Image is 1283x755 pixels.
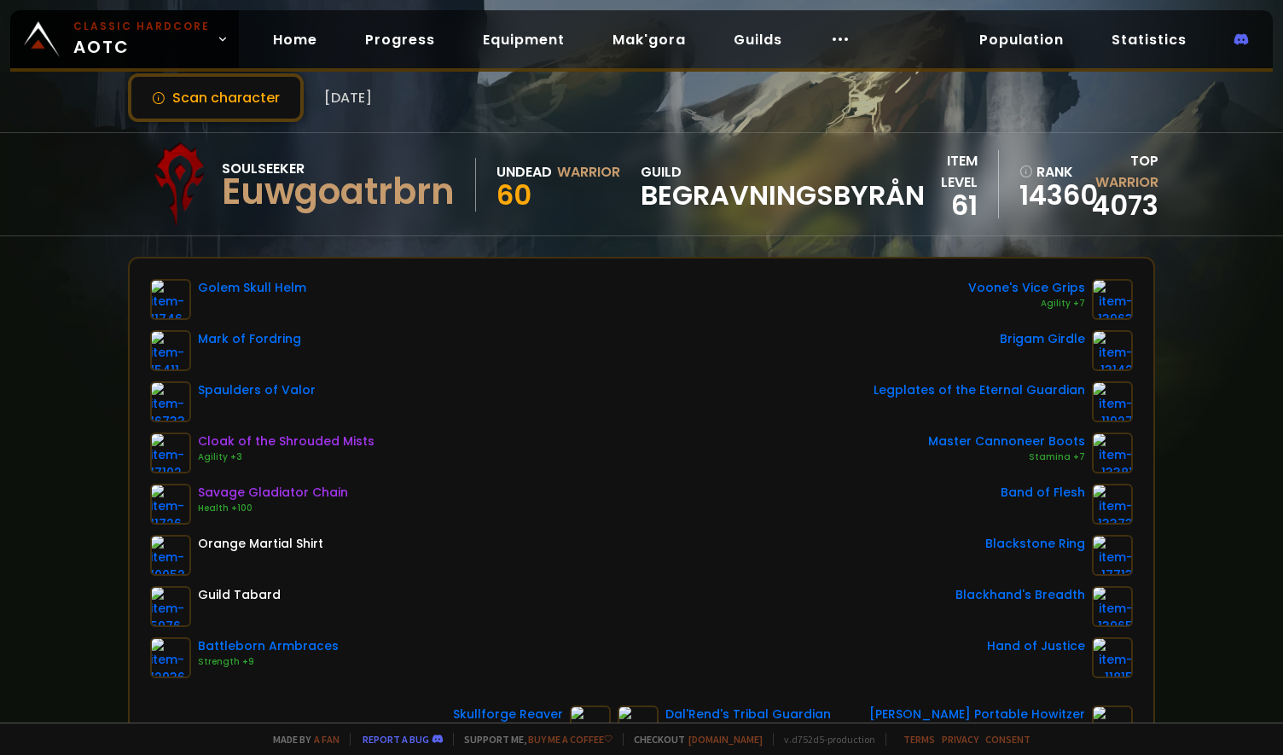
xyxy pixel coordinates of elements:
[1092,433,1133,473] img: item-13381
[1019,161,1078,183] div: rank
[222,179,455,205] div: Euwgoatrbrn
[925,193,978,218] div: 61
[1089,150,1159,193] div: Top
[10,10,239,68] a: Classic HardcoreAOTC
[198,484,348,502] div: Savage Gladiator Chain
[259,22,331,57] a: Home
[985,535,1085,553] div: Blackstone Ring
[198,535,323,553] div: Orange Martial Shirt
[150,637,191,678] img: item-12936
[198,450,374,464] div: Agility +3
[150,330,191,371] img: item-15411
[198,655,339,669] div: Strength +9
[1001,484,1085,502] div: Band of Flesh
[198,502,348,515] div: Health +100
[903,733,935,746] a: Terms
[1092,586,1133,627] img: item-13965
[966,22,1077,57] a: Population
[688,733,763,746] a: [DOMAIN_NAME]
[942,733,978,746] a: Privacy
[1019,183,1078,208] a: 14360
[150,586,191,627] img: item-5976
[324,87,372,108] span: [DATE]
[720,22,796,57] a: Guilds
[641,161,925,208] div: guild
[314,733,340,746] a: a fan
[925,150,978,193] div: item level
[150,279,191,320] img: item-11746
[351,22,449,57] a: Progress
[198,637,339,655] div: Battleborn Armbraces
[968,297,1085,311] div: Agility +7
[928,433,1085,450] div: Master Cannoneer Boots
[363,733,429,746] a: Report a bug
[198,433,374,450] div: Cloak of the Shrouded Mists
[1092,484,1133,525] img: item-13373
[1092,330,1133,371] img: item-13142
[198,279,306,297] div: Golem Skull Helm
[1092,279,1133,320] img: item-13963
[874,381,1085,399] div: Legplates of the Eternal Guardian
[453,706,563,723] div: Skullforge Reaver
[1092,381,1133,422] img: item-11927
[955,586,1085,604] div: Blackhand's Breadth
[128,73,304,122] button: Scan character
[1095,172,1158,192] span: Warrior
[599,22,700,57] a: Mak'gora
[557,161,620,183] div: Warrior
[985,733,1030,746] a: Consent
[665,706,831,723] div: Dal'Rend's Tribal Guardian
[968,279,1085,297] div: Voone's Vice Grips
[496,161,552,183] div: Undead
[150,484,191,525] img: item-11726
[469,22,578,57] a: Equipment
[198,586,281,604] div: Guild Tabard
[1098,22,1200,57] a: Statistics
[150,535,191,576] img: item-10052
[528,733,612,746] a: Buy me a coffee
[453,733,612,746] span: Support me,
[496,176,531,214] span: 60
[928,450,1085,464] div: Stamina +7
[987,637,1085,655] div: Hand of Justice
[73,19,210,34] small: Classic Hardcore
[1092,535,1133,576] img: item-17713
[869,706,1085,723] div: [PERSON_NAME] Portable Howitzer
[150,433,191,473] img: item-17102
[623,733,763,746] span: Checkout
[198,381,316,399] div: Spaulders of Valor
[1000,330,1085,348] div: Brigam Girdle
[263,733,340,746] span: Made by
[1092,637,1133,678] img: item-11815
[222,158,455,179] div: Soulseeker
[641,183,925,208] span: BEGRAVNINGSBYRÅN
[198,330,301,348] div: Mark of Fordring
[1092,186,1158,224] a: 4073
[73,19,210,60] span: AOTC
[773,733,875,746] span: v. d752d5 - production
[150,381,191,422] img: item-16733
